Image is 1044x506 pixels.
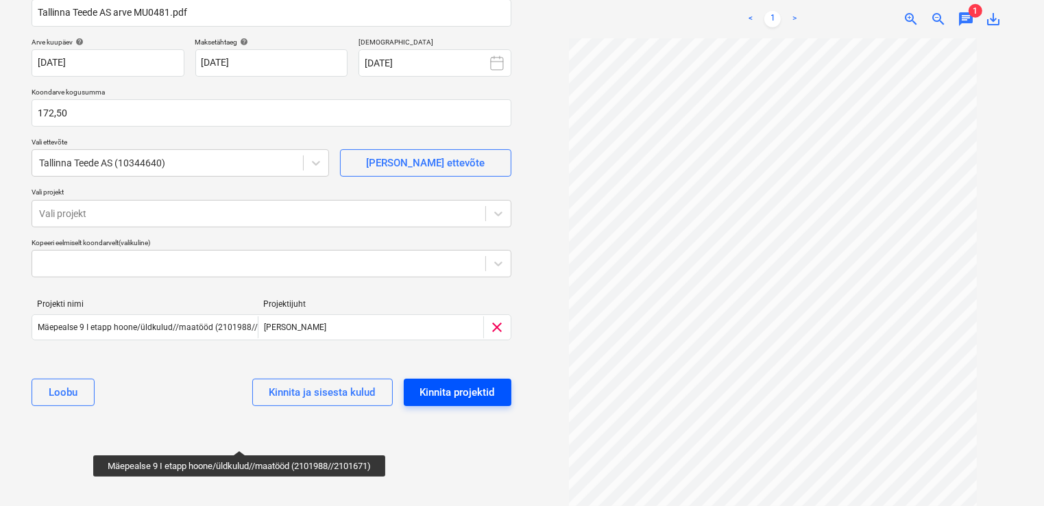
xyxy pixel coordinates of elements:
[32,379,95,406] button: Loobu
[420,383,495,401] div: Kinnita projektid
[969,4,982,18] span: 1
[742,11,759,27] a: Previous page
[269,383,376,401] div: Kinnita ja sisesta kulud
[263,299,478,309] div: Projektijuht
[340,149,511,177] button: [PERSON_NAME] ettevõte
[195,38,348,47] div: Maksetähtaeg
[37,299,252,309] div: Projekti nimi
[786,11,803,27] a: Next page
[958,11,974,27] span: chat
[985,11,1001,27] span: save_alt
[32,188,511,199] p: Vali projekt
[975,440,1044,506] iframe: Chat Widget
[359,49,511,77] button: [DATE]
[238,38,249,46] span: help
[252,379,393,406] button: Kinnita ja sisesta kulud
[489,319,506,336] span: clear
[32,38,184,47] div: Arve kuupäev
[32,99,511,127] input: Koondarve kogusumma
[32,88,511,99] p: Koondarve kogusumma
[366,154,485,172] div: [PERSON_NAME] ettevõte
[764,11,781,27] a: Page 1 is your current page
[38,322,294,332] div: Mäepealse 9 I etapp hoone/üldkulud//maatööd (2101988//2101671)
[73,38,84,46] span: help
[32,138,329,149] p: Vali ettevõte
[258,316,483,338] div: [PERSON_NAME]
[32,238,511,247] div: Kopeeri eelmiselt koondarvelt (valikuline)
[195,49,348,77] input: Tähtaega pole määratud
[903,11,919,27] span: zoom_in
[49,383,77,401] div: Loobu
[359,38,511,49] p: [DEMOGRAPHIC_DATA]
[404,379,511,406] button: Kinnita projektid
[32,49,184,77] input: Arve kuupäeva pole määratud.
[930,11,947,27] span: zoom_out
